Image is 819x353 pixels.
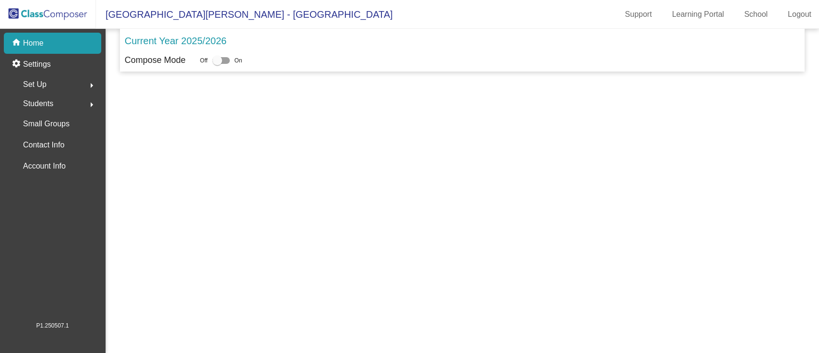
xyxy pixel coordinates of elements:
[736,7,775,22] a: School
[23,59,51,70] p: Settings
[125,54,186,67] p: Compose Mode
[665,7,732,22] a: Learning Portal
[12,59,23,70] mat-icon: settings
[12,37,23,49] mat-icon: home
[23,117,70,131] p: Small Groups
[23,97,53,110] span: Students
[617,7,660,22] a: Support
[235,56,242,65] span: On
[23,138,64,152] p: Contact Info
[96,7,393,22] span: [GEOGRAPHIC_DATA][PERSON_NAME] - [GEOGRAPHIC_DATA]
[125,34,226,48] p: Current Year 2025/2026
[23,159,66,173] p: Account Info
[86,80,97,91] mat-icon: arrow_right
[23,37,44,49] p: Home
[780,7,819,22] a: Logout
[200,56,208,65] span: Off
[23,78,47,91] span: Set Up
[86,99,97,110] mat-icon: arrow_right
